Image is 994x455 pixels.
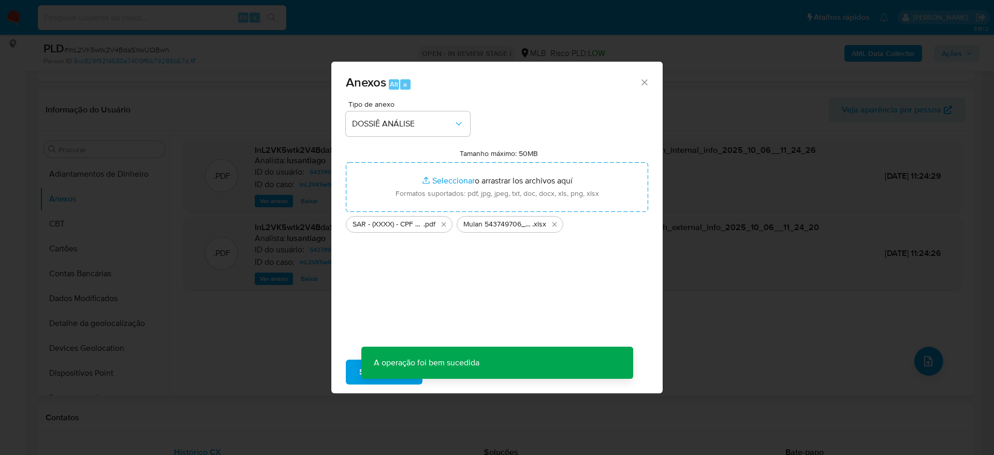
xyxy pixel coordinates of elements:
span: DOSSIÊ ANÁLISE [352,119,454,129]
button: Eliminar SAR - (XXXX) - CPF 08382497527 - MARIA CLARA DOS SANTOS.pdf [437,218,450,231]
span: a [403,79,407,89]
span: SAR - (XXXX) - CPF 08382497527 - [PERSON_NAME] [353,219,423,230]
span: .pdf [423,219,435,230]
p: A operação foi bem sucedida [361,347,492,379]
button: Cerrar [639,77,649,87]
span: Subir arquivo [359,361,409,383]
span: Cancelar [440,361,474,383]
label: Tamanho máximo: 50MB [460,149,538,158]
span: Anexos [346,73,386,91]
span: .xlsx [532,219,546,230]
span: Mulan 543749706_2025_10_06_06_01_21 [463,219,532,230]
span: Tipo de anexo [348,101,473,108]
span: Alt [390,79,398,89]
ul: Archivos seleccionados [346,212,648,233]
button: DOSSIÊ ANÁLISE [346,111,470,136]
button: Subir arquivo [346,360,422,385]
button: Eliminar Mulan 543749706_2025_10_06_06_01_21.xlsx [548,218,561,231]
